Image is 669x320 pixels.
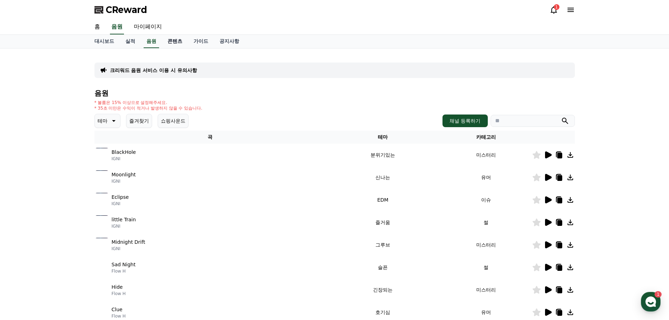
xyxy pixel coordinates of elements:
[112,291,126,296] p: Flow H
[442,115,487,127] button: 채널 등록하기
[214,35,245,48] a: 공지사항
[326,131,440,144] th: 테마
[112,223,136,229] p: IGNI
[550,6,558,14] a: 1
[440,256,532,279] td: 썰
[94,89,575,97] h4: 음원
[94,4,147,15] a: CReward
[95,305,109,319] img: music
[326,189,440,211] td: EDM
[64,234,73,239] span: 대화
[126,114,152,128] button: 즐겨찾기
[440,211,532,234] td: 썰
[94,100,203,105] p: * 볼륨은 15% 이상으로 설정해주세요.
[112,149,136,156] p: BlackHole
[110,20,124,34] a: 음원
[89,20,106,34] a: 홈
[440,189,532,211] td: 이슈
[94,114,120,128] button: 테마
[326,211,440,234] td: 즐거움
[440,279,532,301] td: 미스터리
[91,223,135,240] a: 설정
[89,35,120,48] a: 대시보드
[440,166,532,189] td: 유머
[71,222,74,228] span: 1
[106,4,147,15] span: CReward
[98,116,107,126] p: 테마
[162,35,188,48] a: 콘텐츠
[326,166,440,189] td: 신나는
[120,35,141,48] a: 실적
[554,4,559,10] div: 1
[112,246,145,252] p: IGNI
[112,194,129,201] p: Eclipse
[326,234,440,256] td: 그루브
[128,20,168,34] a: 마이페이지
[95,238,109,252] img: music
[46,223,91,240] a: 1대화
[144,35,159,48] a: 음원
[2,223,46,240] a: 홈
[112,313,126,319] p: Flow H
[95,170,109,184] img: music
[112,156,136,162] p: IGNI
[440,131,532,144] th: 카테고리
[95,148,109,162] img: music
[440,234,532,256] td: 미스터리
[112,283,123,291] p: Hide
[95,215,109,229] img: music
[95,260,109,274] img: music
[95,283,109,297] img: music
[109,233,117,239] span: 설정
[22,233,26,239] span: 홈
[94,131,326,144] th: 곡
[440,144,532,166] td: 미스터리
[112,306,123,313] p: Clue
[326,144,440,166] td: 분위기있는
[326,279,440,301] td: 긴장되는
[112,171,136,178] p: Moonlight
[94,105,203,111] p: * 35초 미만은 수익이 적거나 발생하지 않을 수 있습니다.
[112,239,145,246] p: Midnight Drift
[112,201,129,207] p: IGNI
[158,114,189,128] button: 쇼핑사운드
[326,256,440,279] td: 슬픈
[112,261,136,268] p: Sad Night
[112,268,136,274] p: Flow H
[110,67,197,74] a: 크리워드 음원 서비스 이용 시 유의사항
[95,193,109,207] img: music
[112,216,136,223] p: little Train
[112,178,136,184] p: IGNI
[188,35,214,48] a: 가이드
